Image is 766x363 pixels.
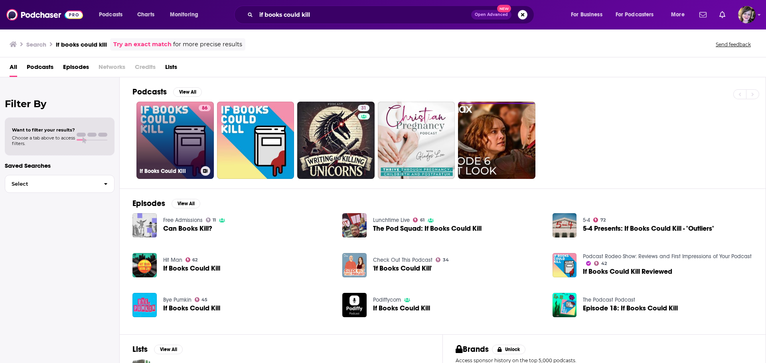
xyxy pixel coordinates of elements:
a: 86If Books Could Kill [136,102,214,179]
a: Episodes [63,61,89,77]
img: If Books Could Kill [132,253,157,277]
a: If Books Could Kill [163,305,220,312]
span: New [497,5,511,12]
span: For Business [571,9,602,20]
span: 42 [601,262,607,265]
img: 'If Books Could Kill' [342,253,367,277]
a: 11 [206,218,216,222]
span: All [10,61,17,77]
button: Show profile menu [738,6,756,24]
button: Select [5,175,115,193]
span: Networks [99,61,125,77]
span: Credits [135,61,156,77]
span: 45 [201,298,207,302]
a: 31 [297,102,375,179]
a: Free Admissions [163,217,203,224]
img: The Pod Squad: If Books Could Kill [342,213,367,237]
a: Lunchtime Live [373,217,410,224]
span: More [671,9,685,20]
h3: If Books Could Kill [140,168,197,175]
button: open menu [164,8,209,21]
span: 31 [361,104,366,112]
h2: Episodes [132,198,165,208]
span: Choose a tab above to access filters. [12,135,75,146]
h3: if books could kill [56,41,107,48]
h2: Brands [456,344,489,354]
button: open menu [565,8,612,21]
span: Monitoring [170,9,198,20]
h2: Podcasts [132,87,167,97]
button: View All [172,199,200,208]
h2: Filter By [5,98,115,110]
img: If Books Could Kill Reviewed [553,253,577,277]
a: EpisodesView All [132,198,200,208]
a: Can Books Kill? [163,225,212,232]
a: 72 [593,218,606,222]
span: Want to filter your results? [12,127,75,133]
a: Podchaser - Follow, Share and Rate Podcasts [6,7,83,22]
a: 34 [436,257,449,262]
span: 62 [192,258,197,262]
a: Try an exact match [113,40,172,49]
a: Podiffycom [373,296,401,303]
span: 61 [420,218,424,222]
a: 5-4 [583,217,590,224]
a: Check Out This Podcast [373,257,432,263]
span: 86 [202,104,207,112]
span: 11 [213,218,216,222]
a: PodcastsView All [132,87,202,97]
img: User Profile [738,6,756,24]
span: 72 [600,218,606,222]
a: The Pod Squad: If Books Could Kill [373,225,482,232]
span: 34 [443,258,449,262]
a: 45 [195,297,208,302]
a: Show notifications dropdown [696,8,710,22]
a: Can Books Kill? [132,213,157,237]
input: Search podcasts, credits, & more... [256,8,471,21]
span: Charts [137,9,154,20]
a: Podcast Rodeo Show: Reviews and First Impressions of Your Podcast [583,253,752,260]
button: Open AdvancedNew [471,10,511,20]
button: open menu [93,8,133,21]
span: 'If Books Could Kill' [373,265,432,272]
img: Episode 18: If Books Could Kill [553,293,577,317]
a: 5-4 Presents: If Books Could Kill - "Outliers" [583,225,714,232]
a: 86 [199,105,211,111]
img: If Books Could Kill [132,293,157,317]
a: Episode 18: If Books Could Kill [583,305,678,312]
a: Charts [132,8,159,21]
span: for more precise results [173,40,242,49]
img: 5-4 Presents: If Books Could Kill - "Outliers" [553,213,577,237]
a: If Books Could Kill [163,265,220,272]
a: The Podcast Podcast [583,296,635,303]
a: If Books Could Kill Reviewed [583,268,672,275]
div: Search podcasts, credits, & more... [242,6,542,24]
a: Hit Man [163,257,182,263]
a: Podcasts [27,61,53,77]
a: Show notifications dropdown [716,8,728,22]
a: If Books Could Kill [373,305,430,312]
button: open menu [665,8,695,21]
button: Send feedback [713,41,753,48]
button: View All [173,87,202,97]
a: If Books Could Kill [342,293,367,317]
a: 42 [594,261,607,266]
h2: Lists [132,344,148,354]
a: Bye Pumkin [163,296,191,303]
a: Lists [165,61,177,77]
